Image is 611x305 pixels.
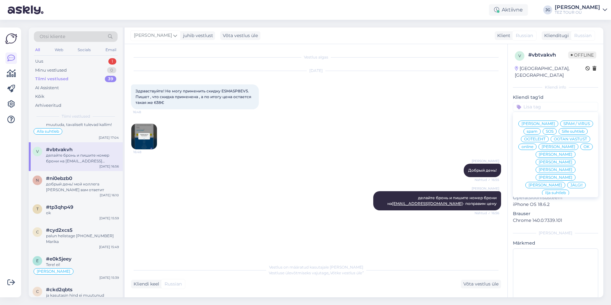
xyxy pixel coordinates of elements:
[554,137,587,141] span: OOTAN VASTUST
[522,122,555,126] span: [PERSON_NAME]
[36,207,39,211] span: t
[36,289,39,294] span: c
[133,150,157,154] span: 16:48
[392,201,463,206] a: [EMAIL_ADDRESS][DOMAIN_NAME]
[5,33,17,45] img: Askly Logo
[99,245,119,249] div: [DATE] 15:49
[35,93,44,100] div: Kõik
[46,181,119,193] div: добрый день! мой коллега [PERSON_NAME] вам ответит
[542,145,575,149] span: [PERSON_NAME]
[36,258,39,263] span: e
[513,240,598,246] p: Märkmed
[46,233,119,245] div: palun helistage [PHONE_NUMBER] Marika
[539,176,572,179] span: [PERSON_NAME]
[570,183,583,187] span: JÄLGI!
[36,178,39,183] span: n
[99,275,119,280] div: [DATE] 15:39
[545,191,566,195] span: Ilja suhtleb
[135,89,252,105] span: Здравствуйте! Не могу применить скидку ESMASP8EV5. Пишет , что скидка применена , а по итогу цена...
[574,32,592,39] span: Russian
[53,46,65,54] div: Web
[46,210,119,216] div: ok
[475,211,499,215] span: Nähtud ✓ 16:56
[100,193,119,198] div: [DATE] 16:10
[131,54,501,60] div: Vestlus algas
[387,195,498,206] span: делайте бронь и пишите номер брони на - поправим цену
[516,32,533,39] span: Russian
[34,46,41,54] div: All
[515,65,585,79] div: [GEOGRAPHIC_DATA], [GEOGRAPHIC_DATA]
[568,51,596,59] span: Offline
[518,53,521,58] span: v
[46,147,73,152] span: #vbtvakvh
[76,46,92,54] div: Socials
[46,176,72,181] span: #ni0ebzb0
[468,168,497,173] span: Добрый день!
[472,159,499,163] span: [PERSON_NAME]
[472,186,499,191] span: [PERSON_NAME]
[542,32,569,39] div: Klienditugi
[528,51,568,59] div: # vbtvakvh
[99,164,119,169] div: [DATE] 16:56
[513,201,598,208] p: iPhone OS 18.6.2
[99,135,119,140] div: [DATE] 17:04
[269,265,363,270] span: Vestlus on määratud kasutajale [PERSON_NAME]
[269,270,364,275] span: Vestluse ülevõtmiseks vajutage
[539,152,572,156] span: [PERSON_NAME]
[99,216,119,221] div: [DATE] 15:59
[62,113,90,119] span: Tiimi vestlused
[46,287,73,293] span: #ckd2qbts
[546,129,553,133] span: SOS
[37,129,59,133] span: Alla suhtleb
[527,129,538,133] span: spam
[513,94,598,101] p: Kliendi tag'id
[555,5,607,15] a: [PERSON_NAME]TEZ TOUR OÜ
[35,102,61,109] div: Arhiveeritud
[46,293,119,298] div: ja kasutasin hind ei muutunud
[513,230,598,236] div: [PERSON_NAME]
[131,68,501,74] div: [DATE]
[35,85,59,91] div: AI Assistent
[555,10,600,15] div: TEZ TOUR OÜ
[539,168,572,172] span: [PERSON_NAME]
[584,145,590,149] span: OK
[36,149,39,154] span: v
[134,32,172,39] span: [PERSON_NAME]
[165,281,182,287] span: Russian
[133,110,157,114] span: 16:48
[131,281,159,287] div: Kliendi keel
[220,31,260,40] div: Võta vestlus üle
[513,210,598,217] p: Brauser
[461,280,501,288] div: Võta vestlus üle
[35,67,67,74] div: Minu vestlused
[543,5,552,14] div: JG
[131,124,157,149] img: Attachment
[37,270,70,273] span: [PERSON_NAME]
[475,177,499,182] span: Nähtud ✓ 16:55
[105,76,116,82] div: 39
[563,122,590,126] span: SPAM / VIRUS
[46,262,119,268] div: Tere! ei!
[555,5,600,10] div: [PERSON_NAME]
[35,76,68,82] div: Tiimi vestlused
[46,152,119,164] div: делайте бронь и пишите номер брони на [EMAIL_ADDRESS][DOMAIN_NAME] - поправим цену
[46,256,72,262] span: #e0k5jeey
[562,129,584,133] span: Sille suhtleb
[522,145,533,149] span: online
[107,67,116,74] div: 0
[329,270,364,275] i: „Võtke vestlus üle”
[495,32,510,39] div: Klient
[35,58,43,65] div: Uus
[539,160,572,164] span: [PERSON_NAME]
[108,58,116,65] div: 1
[489,4,528,16] div: Aktiivne
[181,32,213,39] div: juhib vestlust
[46,227,73,233] span: #cyd2xcs5
[46,204,73,210] span: #tp3qhp49
[104,46,118,54] div: Email
[513,194,598,201] p: Operatsioonisüsteem
[36,230,39,234] span: c
[524,137,545,141] span: OOTELEHT
[529,183,562,187] span: [PERSON_NAME]
[40,33,65,40] span: Otsi kliente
